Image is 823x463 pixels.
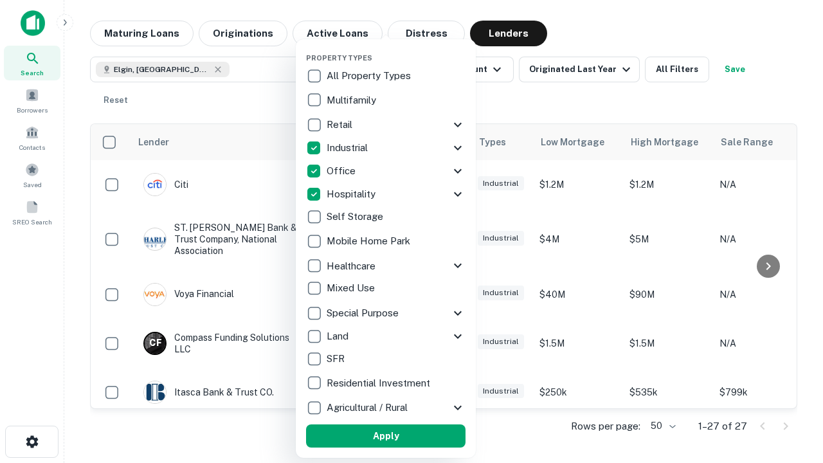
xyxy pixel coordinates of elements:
[327,400,410,415] p: Agricultural / Rural
[327,351,347,367] p: SFR
[306,113,466,136] div: Retail
[306,254,466,277] div: Healthcare
[327,209,386,224] p: Self Storage
[306,424,466,448] button: Apply
[306,183,466,206] div: Hospitality
[327,140,370,156] p: Industrial
[306,159,466,183] div: Office
[327,233,413,249] p: Mobile Home Park
[306,54,372,62] span: Property Types
[759,360,823,422] iframe: Chat Widget
[306,136,466,159] div: Industrial
[306,396,466,419] div: Agricultural / Rural
[327,186,378,202] p: Hospitality
[327,305,401,321] p: Special Purpose
[327,259,378,274] p: Healthcare
[327,163,358,179] p: Office
[327,93,379,108] p: Multifamily
[327,280,377,296] p: Mixed Use
[327,376,433,391] p: Residential Investment
[327,329,351,344] p: Land
[306,325,466,348] div: Land
[327,117,355,132] p: Retail
[327,68,413,84] p: All Property Types
[306,302,466,325] div: Special Purpose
